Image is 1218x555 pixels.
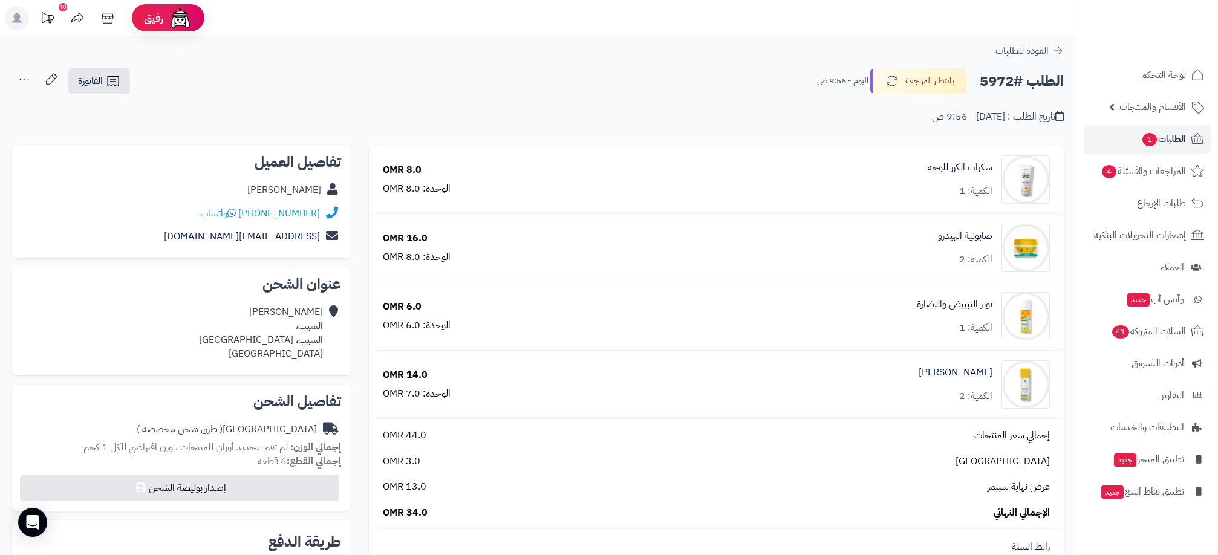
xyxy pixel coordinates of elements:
small: اليوم - 9:56 ص [817,75,868,87]
a: [PHONE_NUMBER] [238,206,320,221]
img: logo-2.png [1136,31,1207,56]
div: 10 [59,3,67,11]
small: 6 قطعة [258,454,341,469]
strong: إجمالي الوزن: [290,440,341,455]
div: رابط السلة [374,540,1059,554]
span: 34.0 OMR [383,506,428,520]
div: [PERSON_NAME] السيب، السيب، [GEOGRAPHIC_DATA] [GEOGRAPHIC_DATA] [199,305,323,360]
h2: طريقة الدفع [268,534,341,549]
a: صابونية الهيدرو [938,229,992,243]
span: تطبيق المتجر [1113,451,1184,468]
a: [EMAIL_ADDRESS][DOMAIN_NAME] [164,229,320,244]
a: الفاتورة [68,68,130,94]
span: إشعارات التحويلات البنكية [1094,227,1186,244]
span: جديد [1114,453,1136,467]
img: ai-face.png [168,6,192,30]
a: العودة للطلبات [995,44,1064,58]
a: واتساب [200,206,236,221]
span: الإجمالي النهائي [994,506,1050,520]
div: الكمية: 1 [959,184,992,198]
h2: الطلب #5972 [980,69,1064,94]
h2: عنوان الشحن [22,277,341,291]
div: [PERSON_NAME] [247,183,321,197]
span: 44.0 OMR [383,429,426,443]
span: 4 [1102,165,1116,178]
a: [PERSON_NAME] [919,366,992,380]
div: الكمية: 2 [959,389,992,403]
h2: تفاصيل الشحن [22,394,341,409]
div: الوحدة: 8.0 OMR [383,250,451,264]
a: التطبيقات والخدمات [1084,413,1211,442]
span: العملاء [1161,259,1184,276]
a: طلبات الإرجاع [1084,189,1211,218]
span: تطبيق نقاط البيع [1100,483,1184,500]
span: السلات المتروكة [1111,323,1186,340]
span: لوحة التحكم [1141,67,1186,83]
div: تاريخ الطلب : [DATE] - 9:56 ص [932,110,1064,124]
a: إشعارات التحويلات البنكية [1084,221,1211,250]
span: 41 [1112,325,1129,339]
div: 14.0 OMR [383,368,428,382]
a: العملاء [1084,253,1211,282]
span: طلبات الإرجاع [1137,195,1186,212]
span: 3.0 OMR [383,455,420,469]
a: الطلبات1 [1084,125,1211,154]
span: لم تقم بتحديد أوزان للمنتجات ، وزن افتراضي للكل 1 كجم [83,440,288,455]
a: تحديثات المنصة [32,6,62,33]
div: الوحدة: 7.0 OMR [383,387,451,401]
div: [GEOGRAPHIC_DATA] [137,423,317,437]
a: تطبيق نقاط البيعجديد [1084,477,1211,506]
div: Open Intercom Messenger [18,508,47,537]
strong: إجمالي القطع: [287,454,341,469]
span: المراجعات والأسئلة [1101,163,1186,180]
button: بانتظار المراجعة [870,68,967,94]
a: السلات المتروكة41 [1084,317,1211,346]
span: إجمالي سعر المنتجات [974,429,1050,443]
span: التقارير [1161,387,1184,404]
a: التقارير [1084,381,1211,410]
div: الكمية: 1 [959,321,992,335]
span: رفيق [144,11,163,25]
span: جديد [1101,485,1124,499]
span: عرض نهاية سبتمر [988,480,1050,494]
div: الكمية: 2 [959,253,992,267]
div: 16.0 OMR [383,232,428,245]
span: أدوات التسويق [1132,355,1184,372]
span: جديد [1127,293,1150,307]
div: الوحدة: 6.0 OMR [383,319,451,333]
span: العودة للطلبات [995,44,1049,58]
span: التطبيقات والخدمات [1110,419,1184,436]
a: تونر التبييض والنضارة [917,297,992,311]
span: الأقسام والمنتجات [1119,99,1186,115]
a: لوحة التحكم [1084,60,1211,89]
div: 8.0 OMR [383,163,422,177]
span: الفاتورة [78,74,103,88]
div: الوحدة: 8.0 OMR [383,182,451,196]
span: -13.0 OMR [383,480,430,494]
a: المراجعات والأسئلة4 [1084,157,1211,186]
span: ( طرق شحن مخصصة ) [137,422,223,437]
h2: تفاصيل العميل [22,155,341,169]
a: سكراب الكرز للوجه [928,161,992,175]
span: الطلبات [1141,131,1186,148]
a: أدوات التسويق [1084,349,1211,378]
img: 1739572853-cm5o8j8wv00ds01n3eshk8ty1_cherry-90x90.png [1002,155,1049,204]
div: 6.0 OMR [383,300,422,314]
span: وآتس آب [1126,291,1184,308]
img: 1739578407-cm52ejt6m0ni401kl3jol0g1m_MOISTURIZER-01-90x90.jpg [1002,360,1049,409]
a: وآتس آبجديد [1084,285,1211,314]
button: إصدار بوليصة الشحن [20,475,339,501]
a: تطبيق المتجرجديد [1084,445,1211,474]
img: 1739577595-cm51khrme0n1z01klhcir4seo_WHITING_TONER-01-90x90.jpg [1002,292,1049,340]
span: 1 [1142,133,1157,146]
span: [GEOGRAPHIC_DATA] [956,455,1050,469]
img: 1739577078-cm5o6oxsw00cn01n35fki020r_HUDRO_SOUP_w-90x90.png [1002,224,1049,272]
